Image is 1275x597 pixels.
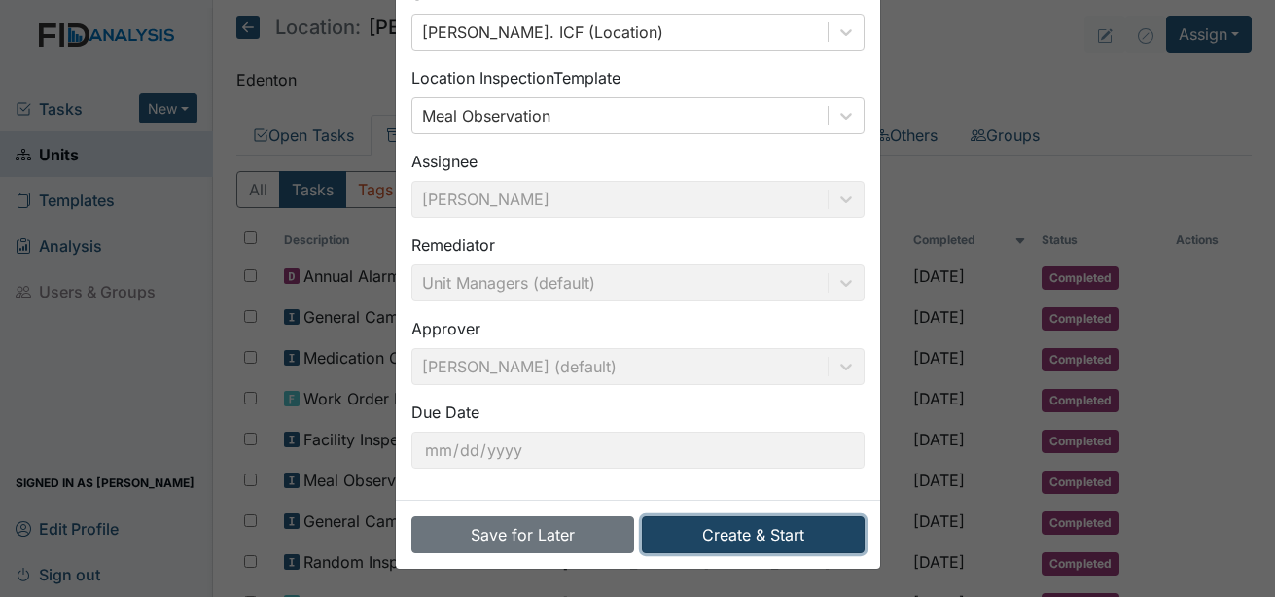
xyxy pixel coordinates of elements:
[411,66,620,89] label: Location Inspection Template
[411,150,478,173] label: Assignee
[642,516,865,553] button: Create & Start
[411,317,480,340] label: Approver
[411,516,634,553] button: Save for Later
[411,401,479,424] label: Due Date
[422,104,550,127] div: Meal Observation
[411,233,495,257] label: Remediator
[422,20,663,44] div: [PERSON_NAME]. ICF (Location)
